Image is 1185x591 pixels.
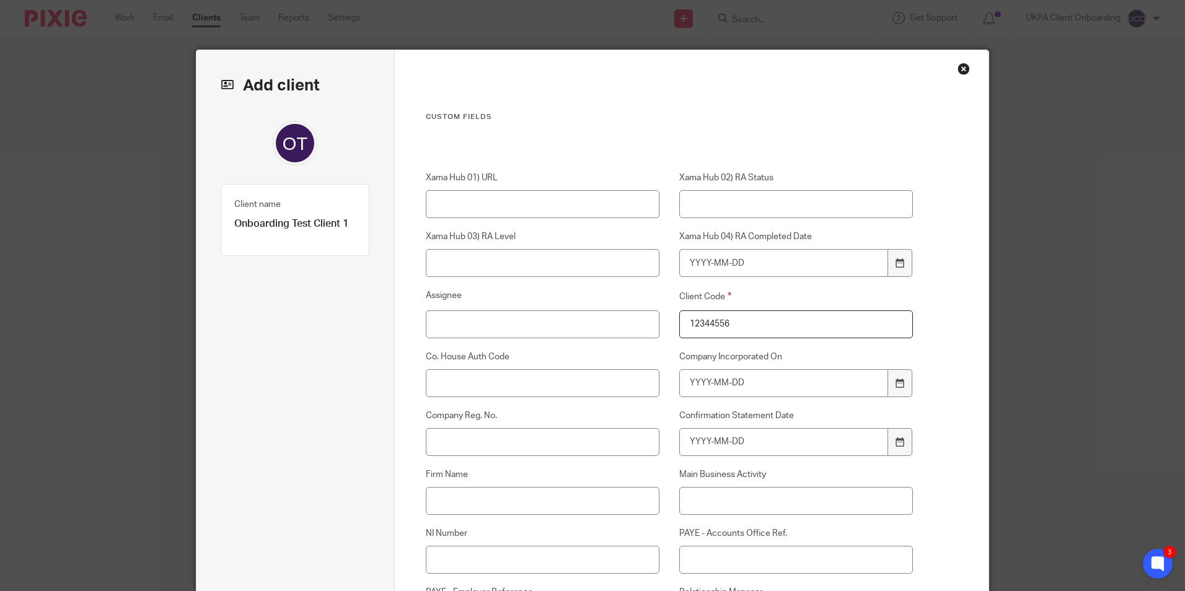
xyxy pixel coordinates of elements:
label: NI Number [426,527,660,540]
label: Co. House Auth Code [426,351,660,363]
label: Confirmation Statement Date [679,409,914,422]
input: YYYY-MM-DD [679,428,889,456]
label: Assignee [426,289,660,304]
label: Xama Hub 01) URL [426,172,660,184]
div: Close this dialog window [958,63,970,75]
label: Client Code [679,289,914,304]
label: Company Reg. No. [426,409,660,422]
h3: Custom fields [426,112,914,122]
label: Xama Hub 03) RA Level [426,230,660,243]
h2: Add client [221,75,369,96]
div: 3 [1163,546,1176,558]
p: Onboarding Test Client 1 [234,217,356,230]
label: Client name [234,198,281,211]
label: Main Business Activity [679,468,914,481]
label: Firm Name [426,468,660,481]
label: Company Incorporated On [679,351,914,363]
input: YYYY-MM-DD [679,249,889,277]
label: PAYE - Accounts Office Ref. [679,527,914,540]
label: Xama Hub 04) RA Completed Date [679,230,914,243]
input: YYYY-MM-DD [679,369,889,397]
img: svg%3E [273,121,317,165]
label: Xama Hub 02) RA Status [679,172,914,184]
